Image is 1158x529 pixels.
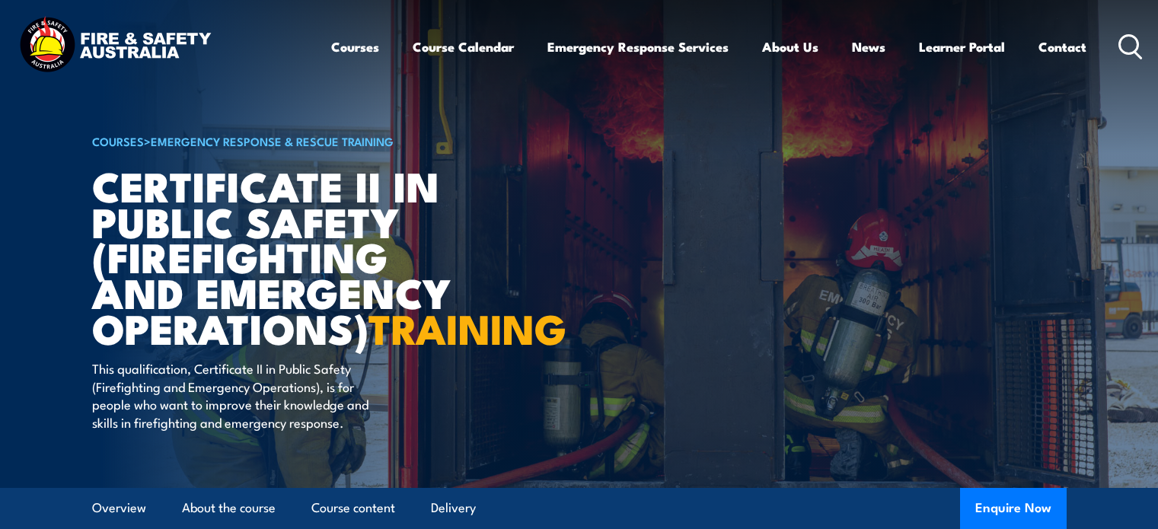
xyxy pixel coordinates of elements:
[1038,27,1086,67] a: Contact
[762,27,818,67] a: About Us
[331,27,379,67] a: Courses
[547,27,729,67] a: Emergency Response Services
[182,488,276,528] a: About the course
[311,488,395,528] a: Course content
[368,295,566,359] strong: TRAINING
[92,132,144,149] a: COURSES
[919,27,1005,67] a: Learner Portal
[92,132,468,150] h6: >
[151,132,394,149] a: Emergency Response & Rescue Training
[413,27,514,67] a: Course Calendar
[852,27,885,67] a: News
[92,488,146,528] a: Overview
[92,359,370,431] p: This qualification, Certificate II in Public Safety (Firefighting and Emergency Operations), is f...
[92,167,468,346] h1: Certificate II in Public Safety (Firefighting and Emergency Operations)
[960,488,1067,529] button: Enquire Now
[431,488,476,528] a: Delivery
